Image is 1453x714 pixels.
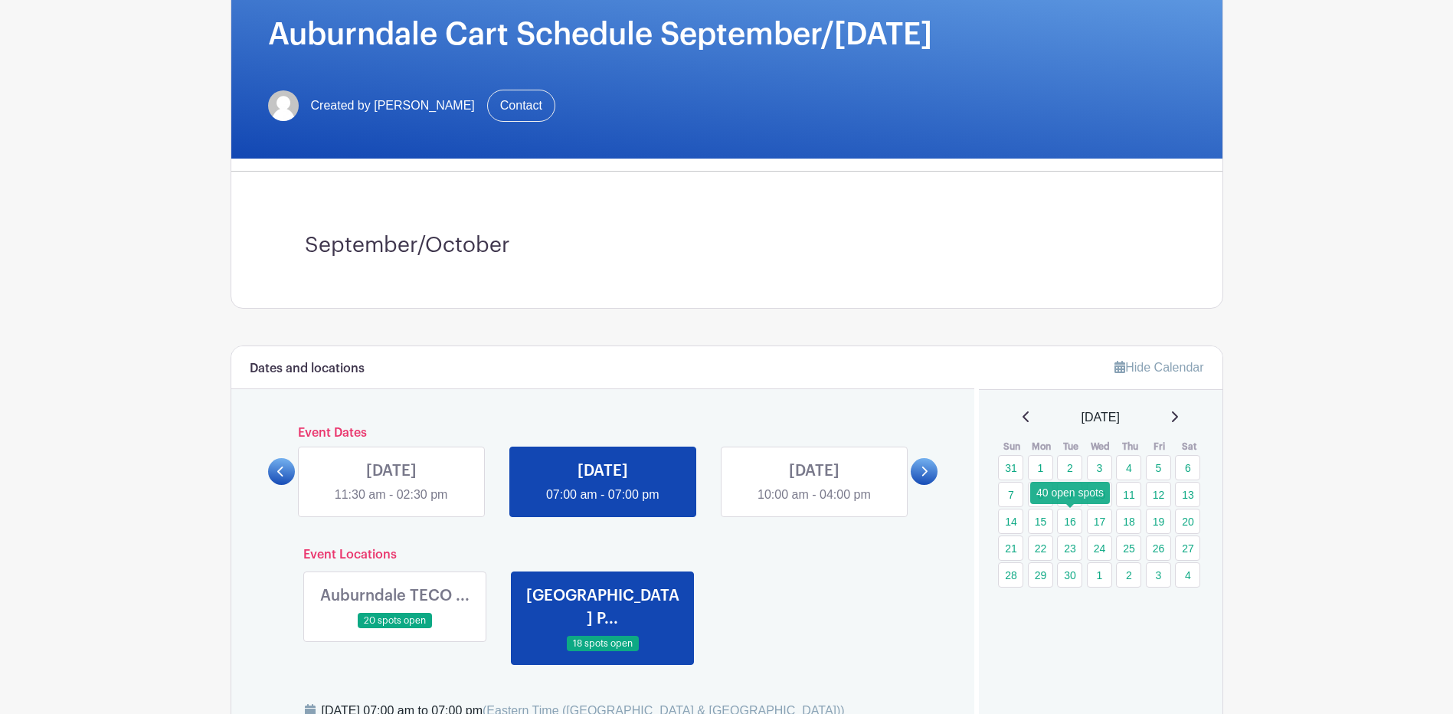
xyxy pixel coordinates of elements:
[1057,455,1082,480] a: 2
[295,426,911,441] h6: Event Dates
[1057,535,1082,561] a: 23
[268,90,299,121] img: default-ce2991bfa6775e67f084385cd625a349d9dcbb7a52a09fb2fda1e96e2d18dcdb.png
[1027,439,1057,454] th: Mon
[250,362,365,376] h6: Dates and locations
[305,233,1149,259] h3: September/October
[487,90,555,122] a: Contact
[1086,439,1116,454] th: Wed
[1146,562,1171,588] a: 3
[1175,509,1200,534] a: 20
[1087,562,1112,588] a: 1
[998,535,1023,561] a: 21
[1116,535,1141,561] a: 25
[1114,361,1203,374] a: Hide Calendar
[1146,509,1171,534] a: 19
[998,562,1023,588] a: 28
[1175,562,1200,588] a: 4
[1174,439,1204,454] th: Sat
[997,439,1027,454] th: Sun
[1028,535,1053,561] a: 22
[1087,535,1112,561] a: 24
[1116,562,1141,588] a: 2
[1028,455,1053,480] a: 1
[291,548,915,562] h6: Event Locations
[1175,455,1200,480] a: 6
[1056,439,1086,454] th: Tue
[1082,408,1120,427] span: [DATE]
[1116,455,1141,480] a: 4
[998,482,1023,507] a: 7
[1115,439,1145,454] th: Thu
[998,509,1023,534] a: 14
[1116,482,1141,507] a: 11
[1030,482,1110,504] div: 40 open spots
[1145,439,1175,454] th: Fri
[1146,455,1171,480] a: 5
[1057,509,1082,534] a: 16
[1146,535,1171,561] a: 26
[311,97,475,115] span: Created by [PERSON_NAME]
[1087,509,1112,534] a: 17
[1087,455,1112,480] a: 3
[1028,562,1053,588] a: 29
[1175,535,1200,561] a: 27
[1175,482,1200,507] a: 13
[1028,482,1053,507] a: 8
[1057,562,1082,588] a: 30
[1028,509,1053,534] a: 15
[1146,482,1171,507] a: 12
[998,455,1023,480] a: 31
[268,16,1186,53] h1: Auburndale Cart Schedule September/[DATE]
[1116,509,1141,534] a: 18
